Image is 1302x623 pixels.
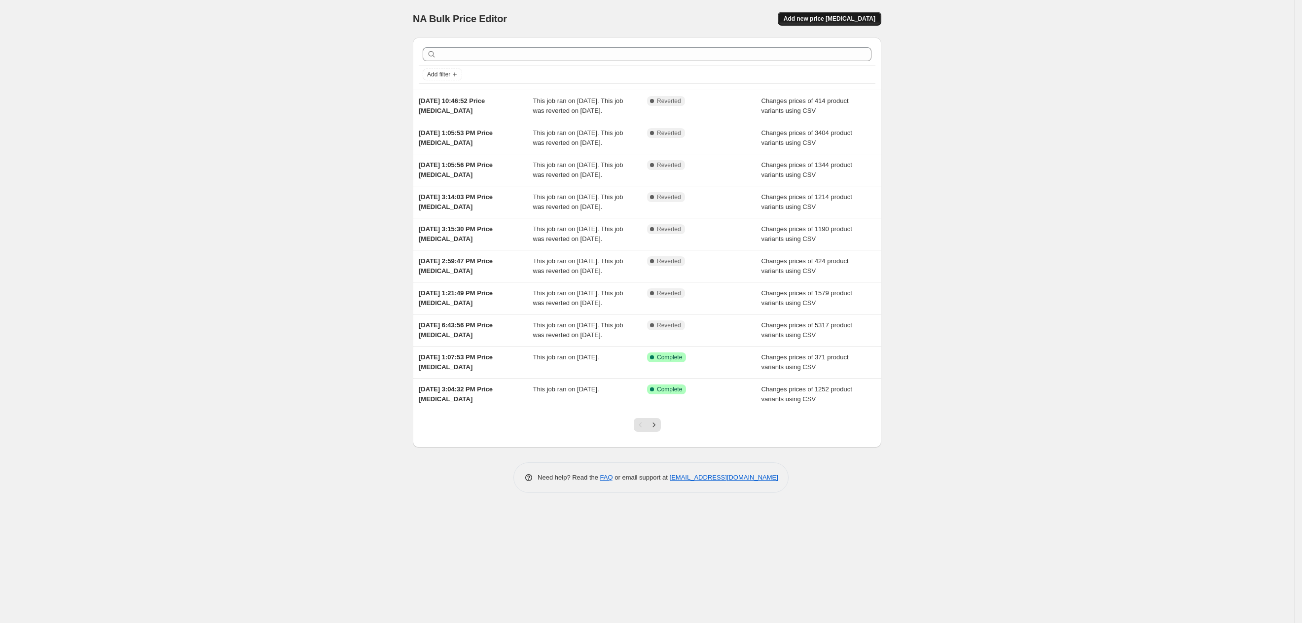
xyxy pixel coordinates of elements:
[538,474,600,481] span: Need help? Read the
[634,418,661,432] nav: Pagination
[419,193,493,210] span: [DATE] 3:14:03 PM Price [MEDICAL_DATA]
[657,129,681,137] span: Reverted
[761,225,852,242] span: Changes prices of 1190 product variants using CSV
[657,321,681,329] span: Reverted
[533,161,623,178] span: This job ran on [DATE]. This job was reverted on [DATE].
[647,418,661,432] button: Next
[761,129,852,146] span: Changes prices of 3404 product variants using CSV
[533,385,599,393] span: This job ran on [DATE].
[657,193,681,201] span: Reverted
[778,12,881,26] button: Add new price [MEDICAL_DATA]
[761,193,852,210] span: Changes prices of 1214 product variants using CSV
[761,257,849,275] span: Changes prices of 424 product variants using CSV
[419,225,493,242] span: [DATE] 3:15:30 PM Price [MEDICAL_DATA]
[419,289,493,307] span: [DATE] 1:21:49 PM Price [MEDICAL_DATA]
[613,474,670,481] span: or email support at
[533,353,599,361] span: This job ran on [DATE].
[657,161,681,169] span: Reverted
[657,353,682,361] span: Complete
[419,257,493,275] span: [DATE] 2:59:47 PM Price [MEDICAL_DATA]
[423,69,462,80] button: Add filter
[419,129,493,146] span: [DATE] 1:05:53 PM Price [MEDICAL_DATA]
[761,289,852,307] span: Changes prices of 1579 product variants using CSV
[600,474,613,481] a: FAQ
[419,385,493,403] span: [DATE] 3:04:32 PM Price [MEDICAL_DATA]
[533,193,623,210] span: This job ran on [DATE]. This job was reverted on [DATE].
[761,161,852,178] span: Changes prices of 1344 product variants using CSV
[419,353,493,371] span: [DATE] 1:07:53 PM Price [MEDICAL_DATA]
[533,257,623,275] span: This job ran on [DATE]. This job was reverted on [DATE].
[761,385,852,403] span: Changes prices of 1252 product variants using CSV
[761,97,849,114] span: Changes prices of 414 product variants using CSV
[533,321,623,339] span: This job ran on [DATE]. This job was reverted on [DATE].
[419,321,493,339] span: [DATE] 6:43:56 PM Price [MEDICAL_DATA]
[761,321,852,339] span: Changes prices of 5317 product variants using CSV
[533,97,623,114] span: This job ran on [DATE]. This job was reverted on [DATE].
[657,97,681,105] span: Reverted
[657,225,681,233] span: Reverted
[657,385,682,393] span: Complete
[533,129,623,146] span: This job ran on [DATE]. This job was reverted on [DATE].
[427,70,450,78] span: Add filter
[533,225,623,242] span: This job ran on [DATE]. This job was reverted on [DATE].
[419,97,485,114] span: [DATE] 10:46:52 Price [MEDICAL_DATA]
[761,353,849,371] span: Changes prices of 371 product variants using CSV
[419,161,493,178] span: [DATE] 1:05:56 PM Price [MEDICAL_DATA]
[670,474,778,481] a: [EMAIL_ADDRESS][DOMAIN_NAME]
[784,15,875,23] span: Add new price [MEDICAL_DATA]
[413,13,507,24] span: NA Bulk Price Editor
[657,289,681,297] span: Reverted
[533,289,623,307] span: This job ran on [DATE]. This job was reverted on [DATE].
[657,257,681,265] span: Reverted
